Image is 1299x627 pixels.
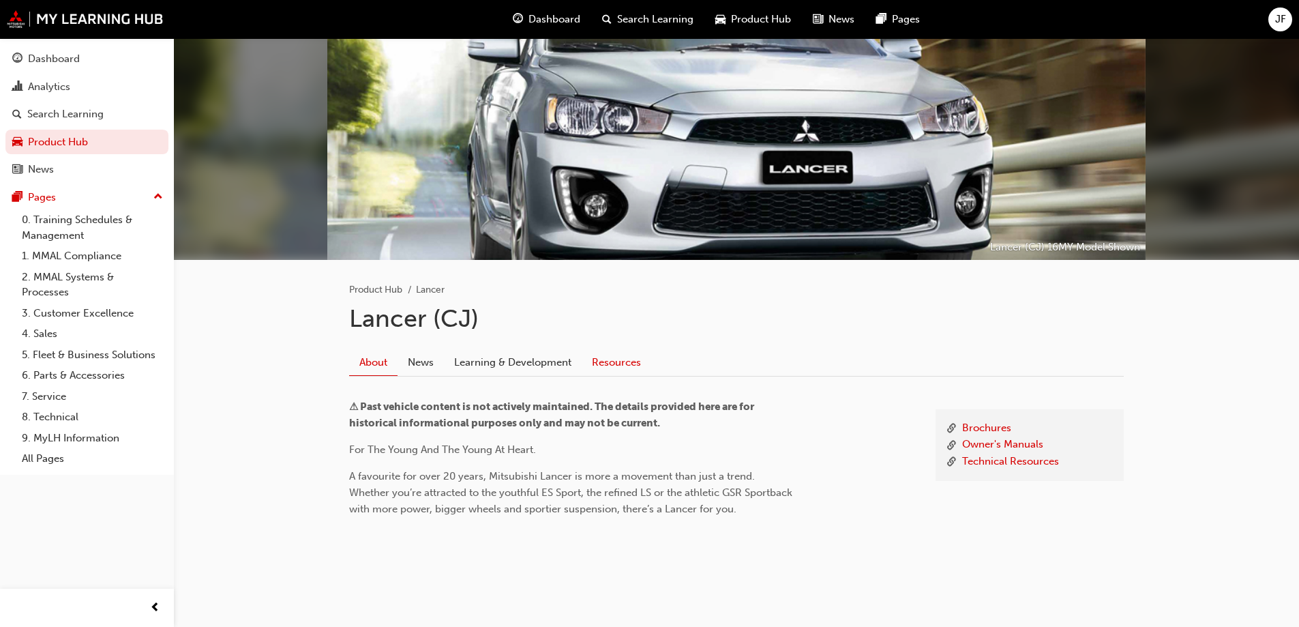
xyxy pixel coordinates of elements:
[349,400,756,429] span: ⚠ Past vehicle content is not actively maintained. The details provided here are for historical i...
[828,12,854,27] span: News
[7,10,164,28] img: mmal
[802,5,865,33] a: news-iconNews
[150,600,160,617] span: prev-icon
[1275,12,1286,27] span: JF
[16,267,168,303] a: 2. MMAL Systems & Processes
[12,136,23,149] span: car-icon
[444,349,582,375] a: Learning & Development
[27,106,104,122] div: Search Learning
[349,470,795,515] span: A favourite for over 20 years, Mitsubishi Lancer is more a movement than just a trend. Whether yo...
[12,108,22,121] span: search-icon
[349,443,536,456] span: For The Young And The Young At Heart.
[153,188,163,206] span: up-icon
[1268,8,1292,31] button: JF
[16,246,168,267] a: 1. MMAL Compliance
[416,282,445,298] li: Lancer
[962,454,1059,471] a: Technical Resources
[946,437,957,454] span: link-icon
[5,130,168,155] a: Product Hub
[16,448,168,469] a: All Pages
[16,303,168,324] a: 3. Customer Excellence
[16,365,168,386] a: 6. Parts & Accessories
[528,12,580,27] span: Dashboard
[28,162,54,177] div: News
[731,12,791,27] span: Product Hub
[16,407,168,428] a: 8. Technical
[602,11,612,28] span: search-icon
[28,51,80,67] div: Dashboard
[16,345,168,366] a: 5. Fleet & Business Solutions
[5,157,168,182] a: News
[865,5,931,33] a: pages-iconPages
[513,11,523,28] span: guage-icon
[617,12,693,27] span: Search Learning
[349,349,398,376] a: About
[813,11,823,28] span: news-icon
[12,53,23,65] span: guage-icon
[16,209,168,246] a: 0. Training Schedules & Management
[5,74,168,100] a: Analytics
[946,454,957,471] span: link-icon
[12,192,23,204] span: pages-icon
[715,11,726,28] span: car-icon
[876,11,886,28] span: pages-icon
[5,102,168,127] a: Search Learning
[349,304,1124,334] h1: Lancer (CJ)
[16,386,168,407] a: 7. Service
[398,349,444,375] a: News
[962,437,1043,454] a: Owner's Manuals
[962,420,1011,437] a: Brochures
[5,185,168,210] button: Pages
[946,420,957,437] span: link-icon
[990,239,1140,255] p: Lancer (CJ) 16MY Model Shown
[28,79,70,95] div: Analytics
[582,349,651,375] a: Resources
[16,428,168,449] a: 9. MyLH Information
[591,5,704,33] a: search-iconSearch Learning
[502,5,591,33] a: guage-iconDashboard
[12,164,23,176] span: news-icon
[5,44,168,185] button: DashboardAnalyticsSearch LearningProduct HubNews
[892,12,920,27] span: Pages
[349,284,402,295] a: Product Hub
[704,5,802,33] a: car-iconProduct Hub
[16,323,168,345] a: 4. Sales
[5,46,168,72] a: Dashboard
[12,81,23,93] span: chart-icon
[28,190,56,205] div: Pages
